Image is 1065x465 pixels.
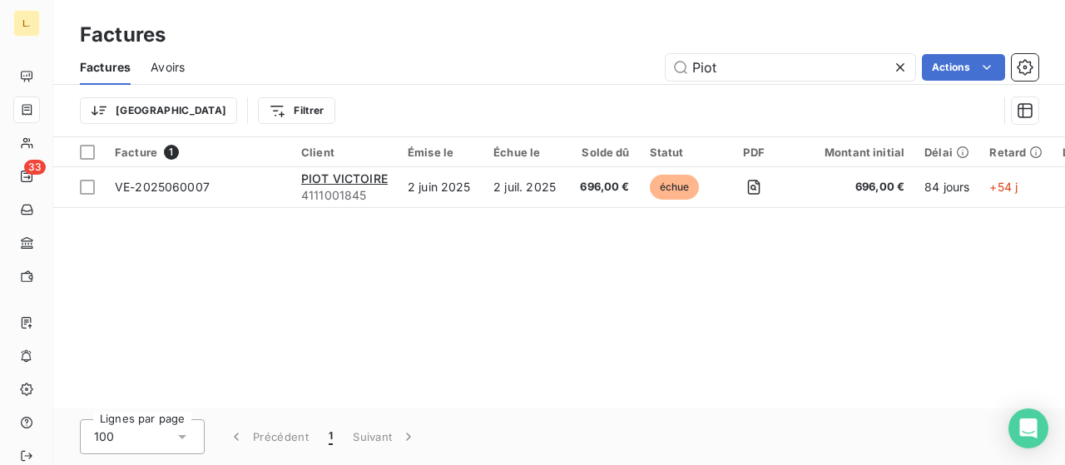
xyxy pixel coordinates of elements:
td: 84 jours [914,167,979,207]
input: Rechercher [666,54,915,81]
button: 1 [319,419,343,454]
span: échue [650,175,700,200]
button: Précédent [218,419,319,454]
span: 4111001845 [301,187,388,204]
span: VE-2025060007 [115,180,210,194]
div: PDF [723,146,784,159]
span: PIOT VICTOIRE [301,171,388,186]
div: Statut [650,146,704,159]
td: 2 juin 2025 [398,167,483,207]
button: Filtrer [258,97,334,124]
td: 2 juil. 2025 [483,167,570,207]
button: Suivant [343,419,427,454]
div: Émise le [408,146,473,159]
div: Échue le [493,146,560,159]
div: Retard [989,146,1043,159]
span: +54 j [989,180,1018,194]
span: 1 [329,428,333,445]
span: 696,00 € [580,179,629,195]
div: Montant initial [805,146,904,159]
div: Open Intercom Messenger [1008,408,1048,448]
div: Délai [924,146,969,159]
span: Facture [115,146,157,159]
div: L. [13,10,40,37]
div: Solde dû [580,146,629,159]
div: Client [301,146,388,159]
span: 33 [24,160,46,175]
span: 696,00 € [805,179,904,195]
button: [GEOGRAPHIC_DATA] [80,97,237,124]
span: 100 [94,428,114,445]
span: 1 [164,145,179,160]
span: Avoirs [151,59,185,76]
h3: Factures [80,20,166,50]
button: Actions [922,54,1005,81]
a: 33 [13,163,39,190]
span: Factures [80,59,131,76]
